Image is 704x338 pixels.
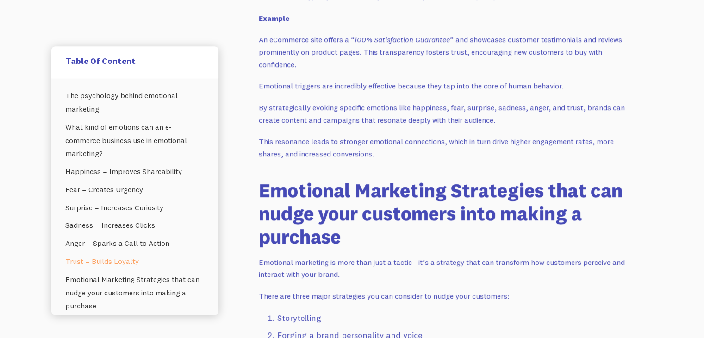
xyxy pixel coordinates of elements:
a: Sadness = Increases Clicks [65,217,205,235]
a: Anger = Sparks a Call to Action [65,235,205,253]
a: Emotional Marketing Strategies that can nudge your customers into making a purchase [65,270,205,315]
a: Happiness = Improves Shareability [65,163,205,181]
p: Emotional triggers are incredibly effective because they tap into the core of human behavior. [259,80,629,92]
p: An eCommerce site offers a “ ” and showcases customer testimonials and reviews prominently on pro... [259,33,629,70]
a: What kind of emotions can an e-commerce business use in emotional marketing? [65,118,205,163]
p: There are three major strategies you can consider to nudge your customers: [259,290,629,302]
h5: Table Of Content [65,56,205,66]
p: ‍ [259,12,629,25]
p: Emotional marketing is more than just a tactic—it’s a strategy that can transform how customers p... [259,256,629,281]
a: The psychology behind emotional marketing [65,87,205,118]
a: Fear = Creates Urgency [65,181,205,199]
p: This resonance leads to stronger emotional connections, which in turn drive higher engagement rat... [259,135,629,160]
strong: Example [259,13,289,23]
p: By strategically evoking specific emotions like happiness, fear, surprise, sadness, anger, and tr... [259,101,629,126]
a: Trust = Builds Loyalty [65,252,205,270]
li: Storytelling [277,312,629,325]
a: Surprise = Increases Curiosity [65,199,205,217]
h2: Emotional Marketing Strategies that can nudge your customers into making a purchase [259,179,629,249]
em: 100% Satisfaction Guarantee [354,35,450,44]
